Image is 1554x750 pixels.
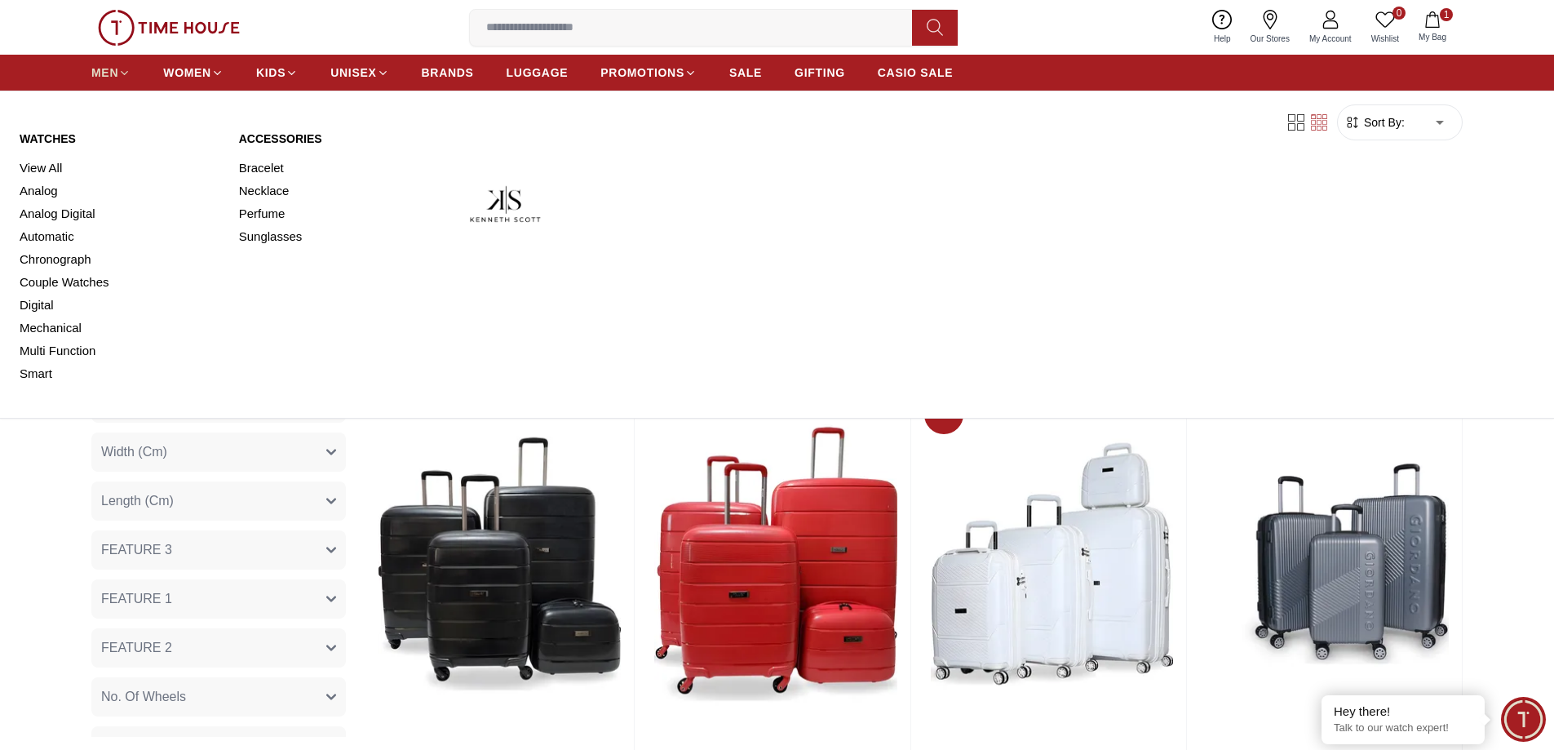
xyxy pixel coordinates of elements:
[20,339,219,362] a: Multi Function
[20,317,219,339] a: Mechanical
[98,10,240,46] img: ...
[566,157,661,251] img: Lee Cooper
[729,64,762,81] span: SALE
[507,64,569,81] span: LUGGAGE
[1207,33,1237,45] span: Help
[1412,31,1453,43] span: My Bag
[1204,7,1241,48] a: Help
[101,491,174,511] span: Length (Cm)
[458,264,552,359] img: Slazenger
[878,58,954,87] a: CASIO SALE
[91,482,346,521] button: Length (Cm)
[91,530,346,570] button: FEATURE 3
[878,64,954,81] span: CASIO SALE
[1244,33,1296,45] span: Our Stores
[1334,721,1472,735] p: Talk to our watch expert!
[20,202,219,225] a: Analog Digital
[1303,33,1358,45] span: My Account
[163,64,211,81] span: WOMEN
[256,58,298,87] a: KIDS
[20,271,219,294] a: Couple Watches
[101,687,186,707] span: No. Of Wheels
[91,677,346,717] button: No. Of Wheels
[20,362,219,385] a: Smart
[20,131,219,147] a: Watches
[795,58,845,87] a: GIFTING
[1440,8,1453,21] span: 1
[674,157,768,251] img: Quantum
[20,294,219,317] a: Digital
[20,180,219,202] a: Analog
[600,58,697,87] a: PROMOTIONS
[101,442,167,462] span: Width (Cm)
[1409,8,1456,47] button: 1My Bag
[1365,33,1406,45] span: Wishlist
[422,58,474,87] a: BRANDS
[458,157,552,251] img: Kenneth Scott
[91,64,118,81] span: MEN
[20,248,219,271] a: Chronograph
[91,579,346,619] button: FEATURE 1
[1361,114,1405,131] span: Sort By:
[507,58,569,87] a: LUGGAGE
[1344,114,1405,131] button: Sort By:
[101,540,172,560] span: FEATURE 3
[239,131,439,147] a: Accessories
[163,58,224,87] a: WOMEN
[918,388,1186,739] img: Rower 4-Piece Hardcase Luggage Set White, Trolley Bags With 14" Cosmetic Box WM4.White
[1392,7,1406,20] span: 0
[1334,703,1472,720] div: Hey there!
[91,58,131,87] a: MEN
[1241,7,1299,48] a: Our Stores
[20,157,219,180] a: View All
[20,225,219,248] a: Automatic
[641,388,910,739] img: Rower 4-Piece Hardcase Luggage Set Red, Affordable Trolley Bags With 14" Cosmetic Box IN4.Red
[795,64,845,81] span: GIFTING
[256,64,286,81] span: KIDS
[239,202,439,225] a: Perfume
[101,638,172,658] span: FEATURE 2
[1501,697,1546,742] div: Chat Widget
[729,58,762,87] a: SALE
[330,58,388,87] a: UNISEX
[365,388,634,739] img: Rower 4-Piece Hardcase Luggage Set Black, Affordable Trolley Bags With 14" Cosmetic Box IN4.Black
[239,157,439,180] a: Bracelet
[239,225,439,248] a: Sunglasses
[781,157,876,251] img: Tornado
[239,180,439,202] a: Necklace
[422,64,474,81] span: BRANDS
[1361,7,1409,48] a: 0Wishlist
[330,64,376,81] span: UNISEX
[600,64,684,81] span: PROMOTIONS
[1193,388,1462,739] img: Giordano Logo Series Luggage Set Of 3 Silver GR020.SLV
[91,433,346,472] button: Width (Cm)
[91,628,346,668] button: FEATURE 2
[101,589,172,609] span: FEATURE 1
